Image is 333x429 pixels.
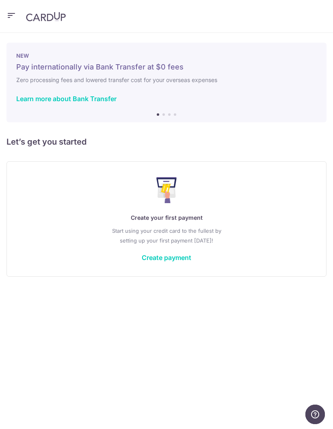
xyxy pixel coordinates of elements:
p: NEW [16,52,317,59]
a: Learn more about Bank Transfer [16,95,117,103]
h5: Let’s get you started [6,135,327,148]
iframe: Opens a widget where you can find more information [305,405,325,425]
img: Make Payment [156,177,177,203]
p: Start using your credit card to the fullest by setting up your first payment [DATE]! [23,226,310,245]
h6: Zero processing fees and lowered transfer cost for your overseas expenses [16,75,317,85]
a: Create payment [142,253,191,262]
h5: Pay internationally via Bank Transfer at $0 fees [16,62,317,72]
p: Create your first payment [23,213,310,223]
img: CardUp [26,12,66,22]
